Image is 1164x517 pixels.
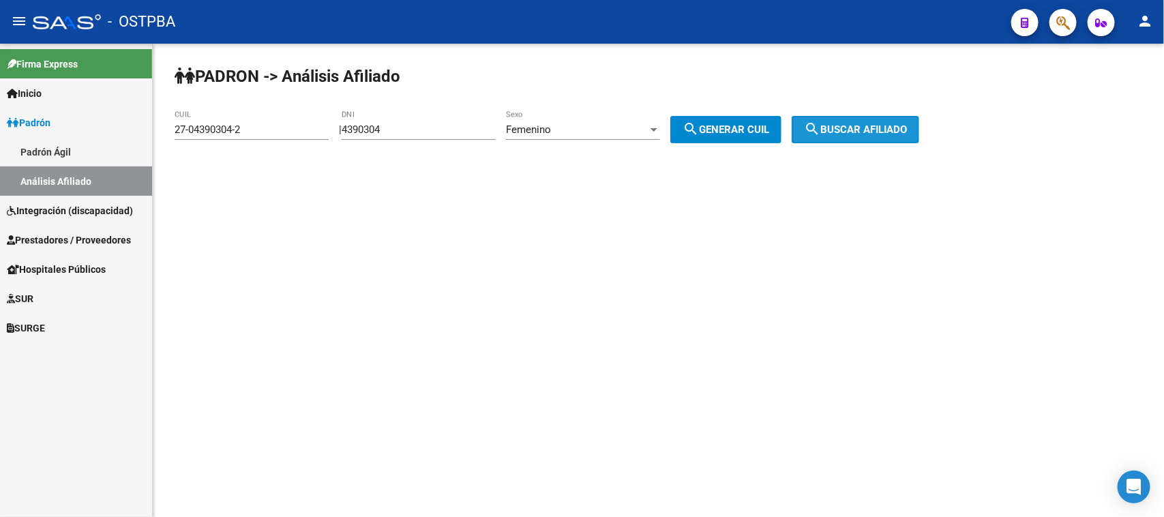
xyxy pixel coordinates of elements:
[7,115,50,130] span: Padrón
[804,123,907,136] span: Buscar afiliado
[804,121,820,137] mat-icon: search
[1118,471,1150,503] div: Open Intercom Messenger
[7,291,33,306] span: SUR
[506,123,551,136] span: Femenino
[670,116,781,143] button: Generar CUIL
[1137,13,1153,29] mat-icon: person
[683,121,699,137] mat-icon: search
[11,13,27,29] mat-icon: menu
[7,233,131,248] span: Prestadores / Proveedores
[7,203,133,218] span: Integración (discapacidad)
[175,67,400,86] strong: PADRON -> Análisis Afiliado
[339,123,792,136] div: |
[108,7,175,37] span: - OSTPBA
[683,123,769,136] span: Generar CUIL
[7,321,45,336] span: SURGE
[7,57,78,72] span: Firma Express
[7,86,42,101] span: Inicio
[792,116,919,143] button: Buscar afiliado
[7,262,106,277] span: Hospitales Públicos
